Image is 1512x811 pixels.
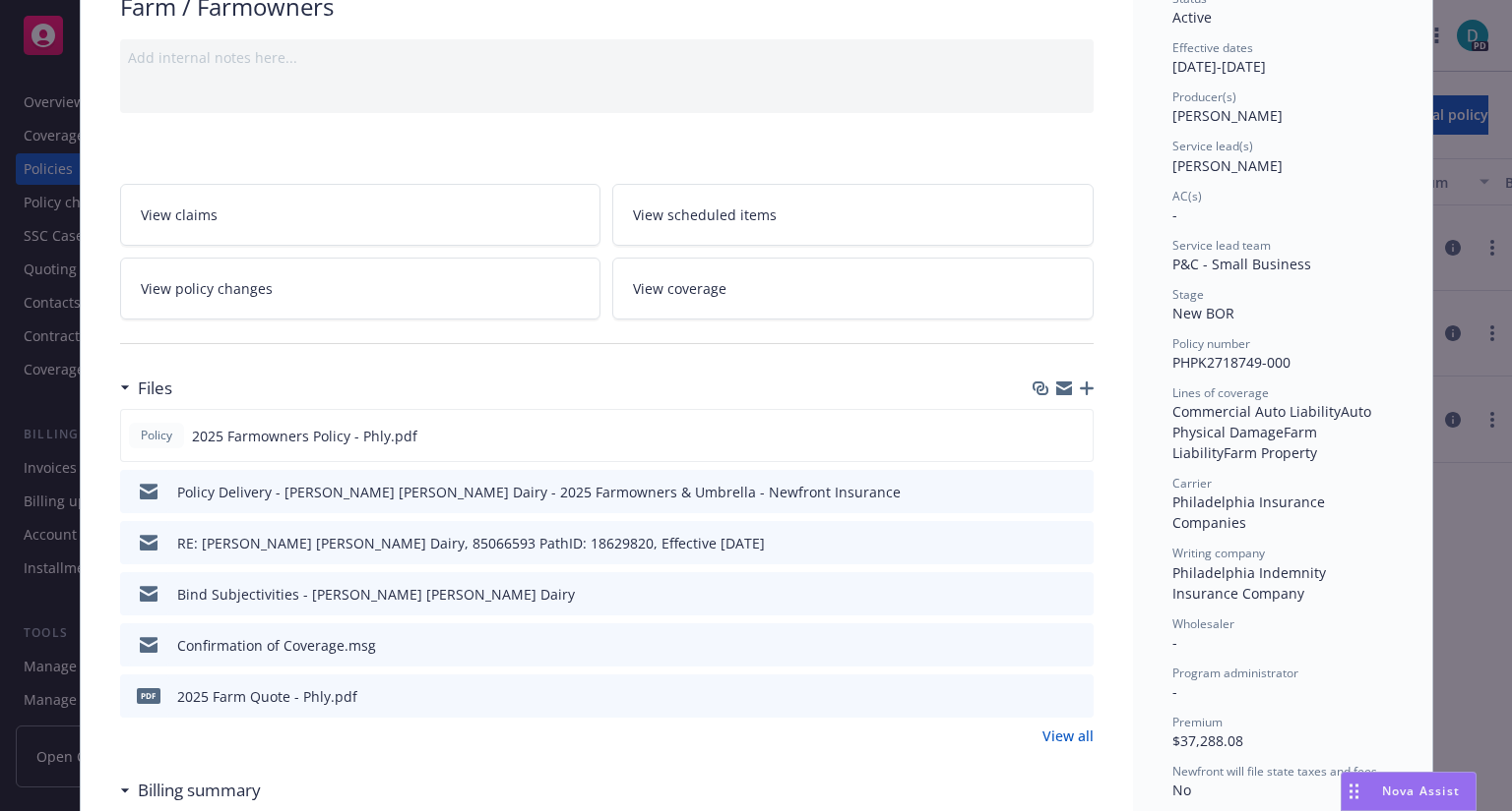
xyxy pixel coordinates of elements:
span: $37,288.08 [1172,731,1243,750]
span: Policy number [1172,335,1250,352]
a: View scheduled items [612,184,1094,246]
span: P&C - Small Business [1172,255,1311,273]
div: Confirmation of Coverage.msg [177,635,376,656]
span: pdf [137,688,160,703]
button: preview file [1068,482,1086,502]
div: Policy Delivery - [PERSON_NAME] [PERSON_NAME] Dairy - 2025 Farmowners & Umbrella - Newfront Insur... [177,482,901,502]
div: Drag to move [1342,773,1366,810]
span: Policy [137,427,176,444]
span: AC(s) [1172,188,1202,204]
span: No [1172,781,1191,799]
button: download file [1037,533,1052,553]
span: Effective dates [1172,39,1253,56]
span: Active [1172,8,1212,27]
span: - [1172,633,1177,652]
span: Service lead team [1172,237,1271,254]
button: download file [1037,584,1052,605]
a: View policy changes [120,258,601,319]
h3: Files [138,376,172,401]
span: [PERSON_NAME] [1172,156,1283,175]
div: Billing summary [120,778,261,803]
a: View claims [120,184,601,246]
div: Bind Subjectivities - [PERSON_NAME] [PERSON_NAME] Dairy [177,584,575,605]
span: Stage [1172,286,1204,303]
span: - [1172,205,1177,224]
button: preview file [1068,686,1086,707]
button: download file [1037,686,1052,707]
div: [DATE] - [DATE] [1172,39,1393,77]
button: preview file [1068,533,1086,553]
button: download file [1036,426,1051,446]
span: View policy changes [141,278,273,299]
button: preview file [1068,635,1086,656]
span: Premium [1172,714,1223,730]
div: Add internal notes here... [128,47,1086,68]
span: View coverage [633,278,726,299]
div: 2025 Farm Quote - Phly.pdf [177,686,357,707]
a: View all [1042,725,1094,746]
span: Lines of coverage [1172,384,1269,401]
button: download file [1037,635,1052,656]
h3: Billing summary [138,778,261,803]
span: Carrier [1172,475,1212,492]
span: Newfront will file state taxes and fees [1172,763,1377,780]
span: Program administrator [1172,665,1298,681]
span: Nova Assist [1382,782,1460,799]
span: View claims [141,204,218,225]
span: New BOR [1172,304,1234,322]
span: Writing company [1172,545,1265,561]
span: Producer(s) [1172,88,1236,105]
button: download file [1037,482,1052,502]
span: PHPK2718749-000 [1172,353,1291,372]
span: Farm Property [1224,443,1317,462]
span: - [1172,682,1177,701]
a: View coverage [612,258,1094,319]
button: Nova Assist [1341,772,1477,811]
span: Commercial Auto Liability [1172,402,1341,421]
div: Files [120,376,172,401]
div: RE: [PERSON_NAME] [PERSON_NAME] Dairy, 85066593 PathID: 18629820, Effective [DATE] [177,533,765,553]
button: preview file [1068,584,1086,605]
span: Philadelphia Indemnity Insurance Company [1172,563,1330,603]
span: Farm Liability [1172,423,1321,462]
span: 2025 Farmowners Policy - Phly.pdf [192,426,417,446]
span: [PERSON_NAME] [1172,106,1283,125]
span: View scheduled items [633,204,777,225]
span: Auto Physical Damage [1172,402,1375,441]
span: Service lead(s) [1172,138,1253,154]
button: preview file [1067,426,1085,446]
span: Wholesaler [1172,615,1234,632]
span: Philadelphia Insurance Companies [1172,492,1329,532]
